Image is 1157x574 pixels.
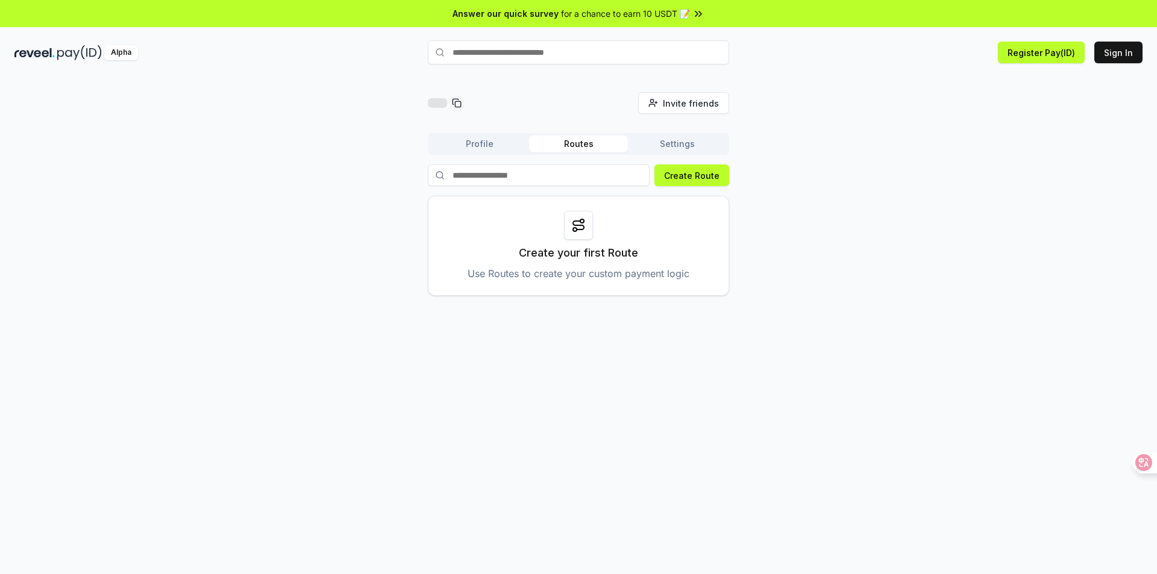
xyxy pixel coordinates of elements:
span: Invite friends [663,97,719,110]
button: Sign In [1094,42,1143,63]
span: Answer our quick survey [453,7,559,20]
button: Register Pay(ID) [998,42,1085,63]
img: pay_id [57,45,102,60]
button: Routes [529,136,628,152]
img: reveel_dark [14,45,55,60]
button: Create Route [654,164,729,186]
button: Settings [628,136,727,152]
span: for a chance to earn 10 USDT 📝 [561,7,690,20]
p: Use Routes to create your custom payment logic [468,266,689,281]
p: Create your first Route [519,245,638,261]
button: Profile [430,136,529,152]
button: Invite friends [638,92,729,114]
div: Alpha [104,45,138,60]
